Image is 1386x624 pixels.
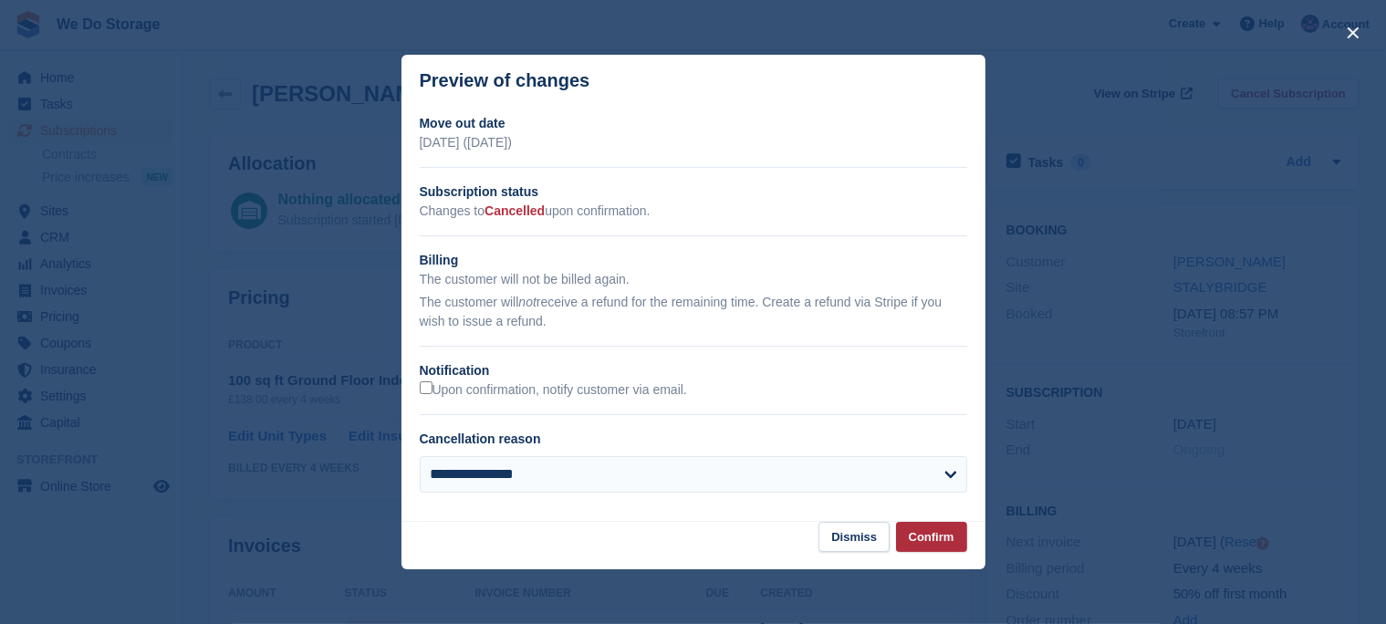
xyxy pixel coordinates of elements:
button: Confirm [896,522,967,552]
input: Upon confirmation, notify customer via email. [420,381,432,394]
h2: Subscription status [420,182,967,202]
p: [DATE] ([DATE]) [420,133,967,152]
label: Upon confirmation, notify customer via email. [420,381,687,399]
p: The customer will not be billed again. [420,270,967,289]
p: Changes to upon confirmation. [420,202,967,221]
em: not [518,295,536,309]
label: Cancellation reason [420,432,541,446]
h2: Move out date [420,114,967,133]
span: Cancelled [485,203,545,218]
button: Dismiss [818,522,890,552]
p: Preview of changes [420,70,590,91]
h2: Billing [420,251,967,270]
p: The customer will receive a refund for the remaining time. Create a refund via Stripe if you wish... [420,293,967,331]
h2: Notification [420,361,967,380]
button: close [1339,18,1368,47]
